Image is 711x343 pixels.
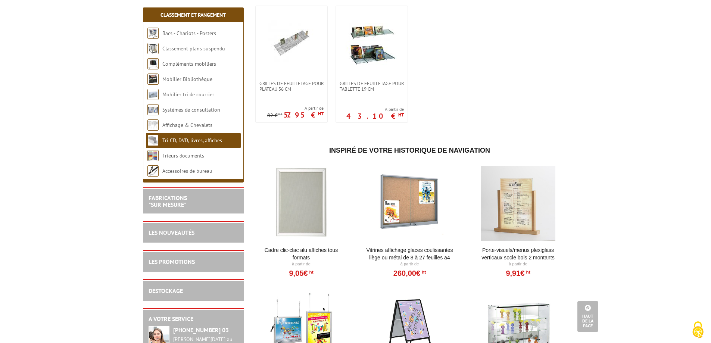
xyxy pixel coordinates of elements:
button: Cookies (fenêtre modale) [685,318,711,343]
a: Grilles de feuilletage pour tablette 19 cm [336,81,408,92]
a: Bacs - Chariots - Posters [162,30,216,37]
span: Grilles de feuilletage pour tablette 19 cm [340,81,404,92]
a: Tri CD, DVD, livres, affiches [162,137,222,144]
sup: HT [398,112,404,118]
img: Compléments mobiliers [147,58,159,69]
span: A partir de [267,105,324,111]
a: LES PROMOTIONS [149,258,195,265]
a: Haut de la page [577,301,598,332]
img: Mobilier Bibliothèque [147,74,159,85]
p: À partir de [255,261,347,267]
a: Classement et Rangement [160,12,226,18]
a: Porte-Visuels/Menus Plexiglass Verticaux Socle Bois 2 Montants [472,246,564,261]
p: 82 € [267,113,283,118]
a: Grilles de feuilletage pour plateau 36 cm [256,81,327,92]
a: Classement plans suspendu [162,45,225,52]
sup: HT [278,111,283,116]
sup: HT [524,269,530,275]
a: 9,05€HT [289,271,313,275]
span: A partir de [346,106,404,112]
a: Affichage & Chevalets [162,122,212,128]
a: Cadre Clic-Clac Alu affiches tous formats [255,246,347,261]
img: Classement plans suspendu [147,43,159,54]
h2: A votre service [149,316,238,322]
strong: [PHONE_NUMBER] 03 [173,326,229,334]
img: Affichage & Chevalets [147,119,159,131]
span: Grilles de feuilletage pour plateau 36 cm [259,81,324,92]
a: FABRICATIONS"Sur Mesure" [149,194,187,208]
p: À partir de [472,261,564,267]
a: Accessoires de bureau [162,168,212,174]
img: Mobilier tri de courrier [147,89,159,100]
img: Trieurs documents [147,150,159,161]
a: Trieurs documents [162,152,204,159]
img: Bacs - Chariots - Posters [147,28,159,39]
span: Inspiré de votre historique de navigation [329,147,490,154]
img: Systèmes de consultation [147,104,159,115]
a: Mobilier Bibliothèque [162,76,212,82]
a: Vitrines affichage glaces coulissantes liège ou métal de 8 à 27 feuilles A4 [364,246,456,261]
sup: HT [308,269,313,275]
a: Systèmes de consultation [162,106,220,113]
img: Accessoires de bureau [147,165,159,177]
a: 260,00€HT [393,271,426,275]
p: À partir de [364,261,456,267]
img: Grilles de feuilletage pour plateau 36 cm [265,17,318,69]
img: Cookies (fenêtre modale) [689,321,707,339]
a: 9,91€HT [506,271,530,275]
img: Grilles de feuilletage pour tablette 19 cm [346,17,398,69]
img: Tri CD, DVD, livres, affiches [147,135,159,146]
sup: HT [318,110,324,117]
a: Compléments mobiliers [162,60,216,67]
a: DESTOCKAGE [149,287,183,294]
a: LES NOUVEAUTÉS [149,229,194,236]
sup: HT [420,269,426,275]
p: 57.95 € [284,113,324,117]
a: Mobilier tri de courrier [162,91,214,98]
p: 43.10 € [346,114,404,118]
